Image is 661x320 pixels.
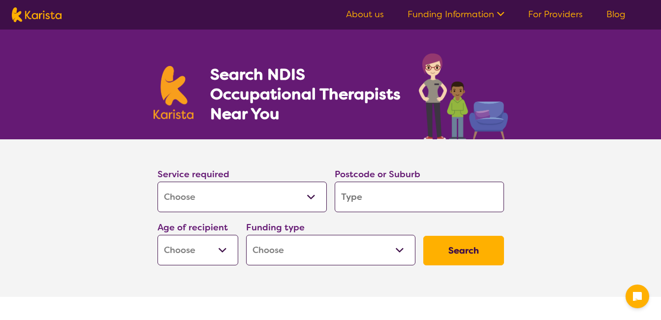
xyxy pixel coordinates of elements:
[335,168,420,180] label: Postcode or Suburb
[157,222,228,233] label: Age of recipient
[157,168,229,180] label: Service required
[12,7,62,22] img: Karista logo
[335,182,504,212] input: Type
[346,8,384,20] a: About us
[528,8,583,20] a: For Providers
[154,66,194,119] img: Karista logo
[210,64,402,124] h1: Search NDIS Occupational Therapists Near You
[408,8,504,20] a: Funding Information
[246,222,305,233] label: Funding type
[606,8,626,20] a: Blog
[423,236,504,265] button: Search
[419,53,508,139] img: occupational-therapy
